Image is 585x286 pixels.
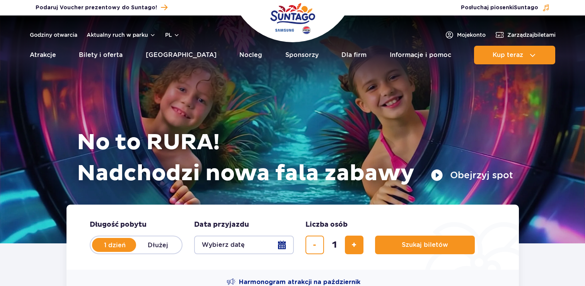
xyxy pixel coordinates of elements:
span: Suntago [514,5,538,10]
h1: No to RURA! Nadchodzi nowa fala zabawy [77,127,513,189]
button: dodaj bilet [345,236,363,254]
span: Podaruj Voucher prezentowy do Suntago! [36,4,157,12]
span: Zarządzaj biletami [507,31,556,39]
a: Mojekonto [445,30,486,40]
a: Zarządzajbiletami [495,30,556,40]
button: Aktualny ruch w parku [87,32,156,38]
span: Data przyjazdu [194,220,249,229]
a: Informacje i pomoc [390,46,451,64]
a: Nocleg [239,46,262,64]
a: Podaruj Voucher prezentowy do Suntago! [36,2,167,13]
button: pl [165,31,180,39]
span: Kup teraz [493,52,523,59]
a: Bilety i oferta [79,46,123,64]
a: Godziny otwarcia [30,31,77,39]
button: Kup teraz [474,46,555,64]
label: Dłużej [136,237,180,253]
span: Liczba osób [305,220,348,229]
span: Moje konto [457,31,486,39]
span: Szukaj biletów [402,241,448,248]
a: [GEOGRAPHIC_DATA] [146,46,217,64]
span: Posłuchaj piosenki [461,4,538,12]
a: Sponsorzy [285,46,319,64]
form: Planowanie wizyty w Park of Poland [67,205,519,270]
button: Szukaj biletów [375,236,475,254]
a: Dla firm [341,46,367,64]
a: Atrakcje [30,46,56,64]
button: usuń bilet [305,236,324,254]
button: Obejrzyj spot [431,169,513,181]
input: liczba biletów [325,236,344,254]
span: Długość pobytu [90,220,147,229]
button: Posłuchaj piosenkiSuntago [461,4,550,12]
button: Wybierz datę [194,236,294,254]
label: 1 dzień [93,237,137,253]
